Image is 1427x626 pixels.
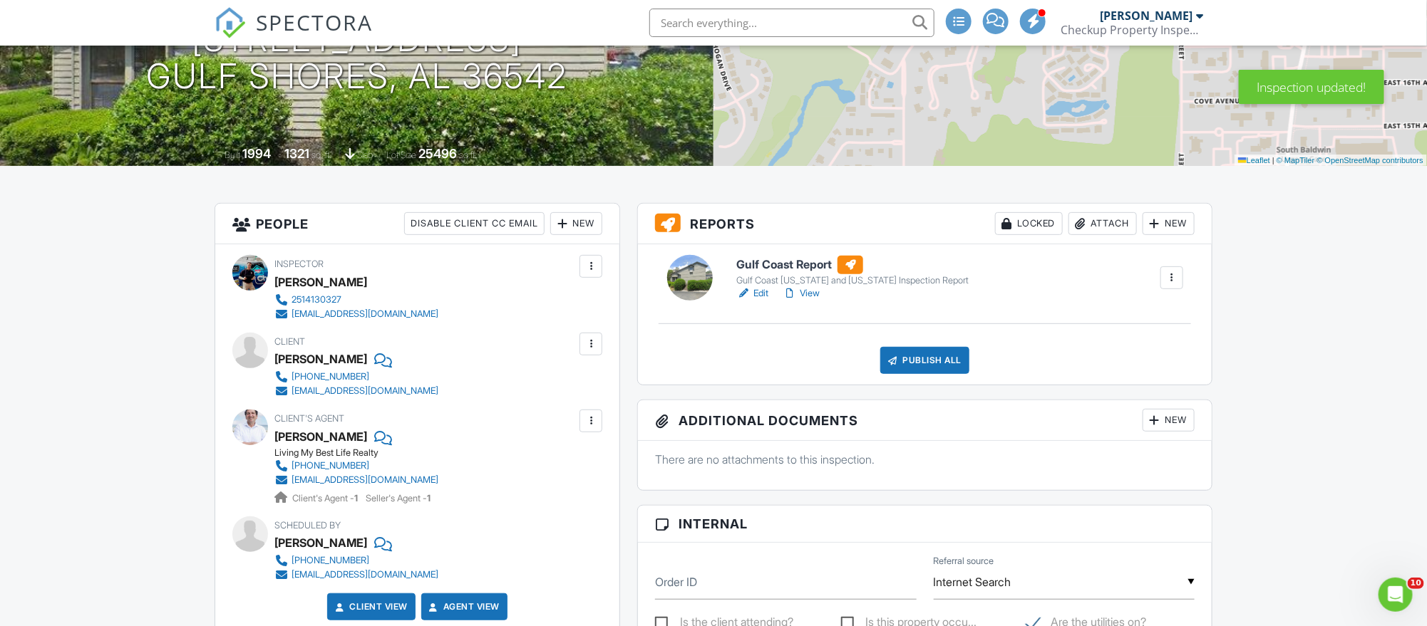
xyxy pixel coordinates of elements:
a: [EMAIL_ADDRESS][DOMAIN_NAME] [274,384,438,398]
span: | [1272,156,1274,165]
img: The Best Home Inspection Software - Spectora [215,7,246,38]
h6: Gulf Coast Report [736,256,969,274]
div: 25496 [419,146,458,161]
a: Edit [736,286,768,301]
iframe: Intercom live chat [1379,578,1413,612]
p: There are no attachments to this inspection. [655,452,1195,467]
a: [EMAIL_ADDRESS][DOMAIN_NAME] [274,307,438,321]
div: [EMAIL_ADDRESS][DOMAIN_NAME] [292,569,438,580]
div: 2514130327 [292,294,341,306]
span: Inspector [274,259,324,269]
a: Client View [332,600,408,614]
strong: 1 [354,493,358,504]
div: [EMAIL_ADDRESS][DOMAIN_NAME] [292,308,438,320]
div: 1321 [285,146,310,161]
label: Order ID [655,574,697,590]
span: SPECTORA [256,7,373,37]
span: 10 [1408,578,1424,589]
a: Agent View [426,600,500,614]
span: Seller's Agent - [366,493,431,504]
div: [PHONE_NUMBER] [292,371,369,382]
a: SPECTORA [215,19,373,49]
h3: People [215,204,619,244]
div: Publish All [880,347,969,374]
a: Leaflet [1238,156,1270,165]
a: [EMAIL_ADDRESS][DOMAIN_NAME] [274,568,438,582]
div: [PERSON_NAME] [274,271,367,293]
div: New [1143,212,1195,235]
a: 2514130327 [274,293,438,307]
div: [PERSON_NAME] [274,532,367,553]
div: [EMAIL_ADDRESS][DOMAIN_NAME] [292,474,438,486]
div: New [550,212,602,235]
div: [PHONE_NUMBER] [292,555,369,566]
a: View [783,286,820,301]
h1: [STREET_ADDRESS] Gulf Shores, AL 36542 [146,21,567,96]
div: Checkup Property Inspections LLC [1061,23,1203,37]
h3: Internal [638,506,1212,543]
div: New [1143,409,1195,432]
span: Client's Agent - [292,493,360,504]
a: © OpenStreetMap contributors [1317,156,1423,165]
div: Attach [1068,212,1137,235]
a: [EMAIL_ADDRESS][DOMAIN_NAME] [274,473,438,487]
span: Client's Agent [274,413,344,424]
div: Gulf Coast [US_STATE] and [US_STATE] Inspection Report [736,275,969,286]
span: sq. ft. [312,150,332,160]
a: [PERSON_NAME] [274,426,367,447]
span: slab [358,150,374,160]
a: [PHONE_NUMBER] [274,553,438,568]
span: Client [274,336,305,347]
div: Living My Best Life Realty [274,447,450,459]
strong: 1 [427,493,431,504]
h3: Reports [638,204,1212,244]
div: Inspection updated! [1239,70,1384,104]
div: [EMAIL_ADDRESS][DOMAIN_NAME] [292,385,438,397]
a: [PHONE_NUMBER] [274,370,438,384]
div: [PHONE_NUMBER] [292,460,369,471]
div: 1994 [243,146,272,161]
a: Gulf Coast Report Gulf Coast [US_STATE] and [US_STATE] Inspection Report [736,256,969,287]
div: Disable Client CC Email [404,212,545,235]
span: Scheduled By [274,520,341,531]
input: Search everything... [649,9,934,37]
span: sq.ft. [460,150,478,160]
div: [PERSON_NAME] [274,348,367,370]
label: Referral source [934,555,994,568]
h3: Additional Documents [638,400,1212,441]
a: [PHONE_NUMBER] [274,459,438,473]
span: Built [225,150,241,160]
div: Locked [995,212,1063,235]
span: Lot Size [387,150,417,160]
div: [PERSON_NAME] [1100,9,1192,23]
a: © MapTiler [1277,156,1315,165]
